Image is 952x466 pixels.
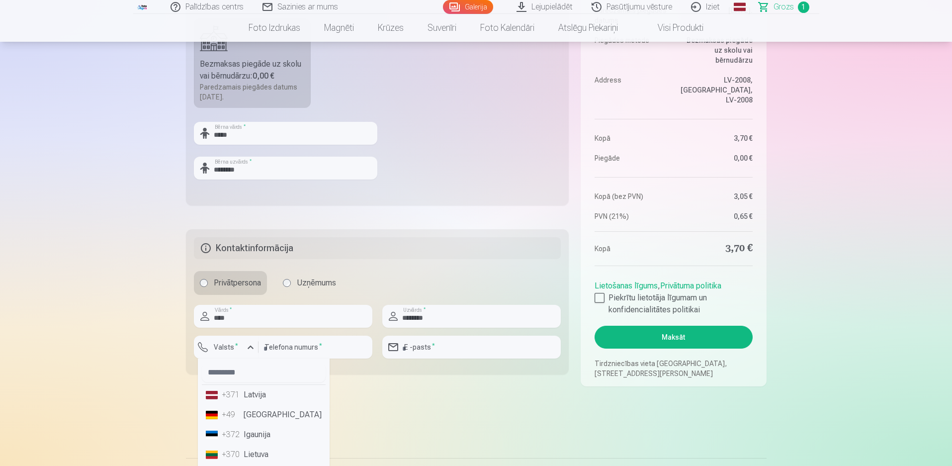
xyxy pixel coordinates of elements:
a: Suvenīri [416,14,468,42]
li: [GEOGRAPHIC_DATA] [202,405,326,425]
dt: Kopā (bez PVN) [595,191,669,201]
label: Privātpersona [194,271,267,295]
a: Visi produkti [630,14,715,42]
a: Magnēti [312,14,366,42]
span: Grozs [774,1,794,13]
dt: Kopā [595,133,669,143]
div: Paredzamais piegādes datums [DATE]. [200,82,305,102]
dd: 0,65 € [679,211,753,221]
div: +371 [222,389,242,401]
dd: 3,70 € [679,133,753,143]
input: Privātpersona [200,279,208,287]
dd: 3,70 € [679,242,753,256]
dt: Address [595,75,669,105]
div: +49 [222,409,242,421]
dt: Piegādes metode [595,35,669,65]
label: Piekrītu lietotāja līgumam un konfidencialitātes politikai [595,292,752,316]
a: Atslēgu piekariņi [546,14,630,42]
div: Bezmaksas piegāde uz skolu vai bērnudārzu : [200,58,305,82]
a: Foto izdrukas [237,14,312,42]
label: Uzņēmums [277,271,342,295]
a: Krūzes [366,14,416,42]
div: +372 [222,429,242,441]
li: Lietuva [202,445,326,465]
p: Tirdzniecības vieta [GEOGRAPHIC_DATA], [STREET_ADDRESS][PERSON_NAME] [595,359,752,378]
div: , [595,276,752,316]
button: Valsts* [194,336,259,359]
dt: PVN (21%) [595,211,669,221]
input: Uzņēmums [283,279,291,287]
a: Privātuma politika [660,281,721,290]
dd: 3,05 € [679,191,753,201]
dt: Kopā [595,242,669,256]
div: +370 [222,449,242,461]
img: /fa3 [137,4,148,10]
dd: LV-2008, [GEOGRAPHIC_DATA], LV-2008 [679,75,753,105]
h5: Kontaktinformācija [194,237,561,259]
span: 1 [798,1,809,13]
a: Foto kalendāri [468,14,546,42]
dd: 0,00 € [679,153,753,163]
li: Igaunija [202,425,326,445]
a: Lietošanas līgums [595,281,658,290]
button: Maksāt [595,326,752,349]
b: 0,00 € [253,71,274,81]
label: Valsts [210,342,242,352]
li: Latvija [202,385,326,405]
dd: Bezmaksas piegāde uz skolu vai bērnudārzu [679,35,753,65]
dt: Piegāde [595,153,669,163]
